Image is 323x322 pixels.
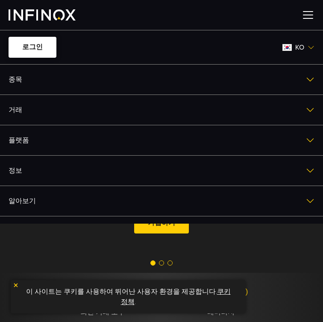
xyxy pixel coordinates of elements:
[167,260,173,266] span: Go to slide 3
[150,260,156,266] span: Go to slide 1
[159,260,164,266] span: Go to slide 2
[292,42,308,53] span: ko
[15,284,241,309] p: 이 사이트는 쿠키를 사용하여 뛰어난 사용자 환경을 제공합니다. .
[9,37,56,58] a: 로그인
[13,282,19,288] img: yellow close icon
